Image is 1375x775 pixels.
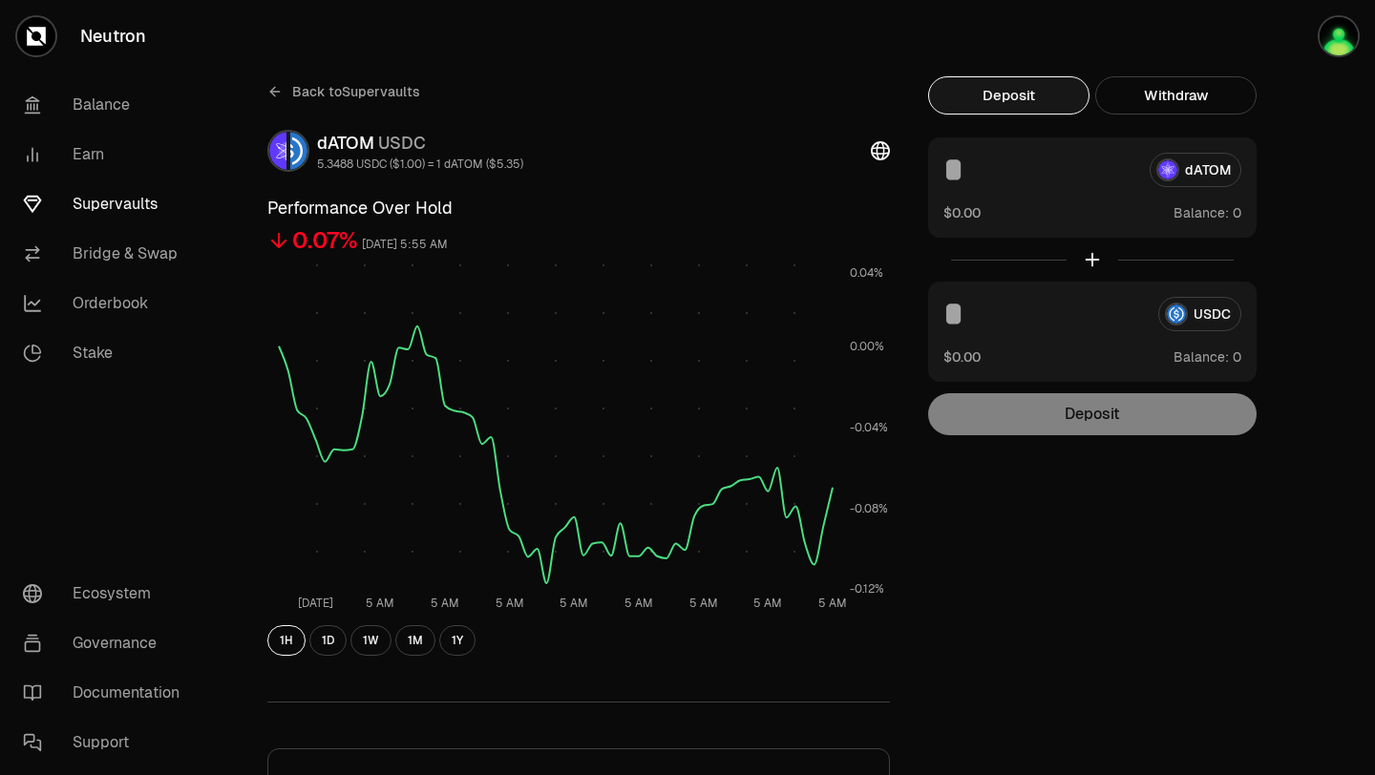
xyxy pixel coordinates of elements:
button: Deposit [928,76,1089,115]
a: Earn [8,130,206,179]
img: USDC Logo [290,132,307,170]
tspan: -0.04% [850,420,888,435]
span: Balance: [1174,203,1229,222]
a: Ecosystem [8,569,206,618]
a: Balance [8,80,206,130]
button: $0.00 [943,202,981,222]
tspan: 5 AM [496,596,524,611]
tspan: 0.04% [850,265,883,281]
button: 1M [395,625,435,656]
a: Governance [8,618,206,668]
tspan: -0.08% [850,501,888,516]
tspan: 5 AM [753,596,782,611]
span: Balance: [1174,347,1229,367]
div: 5.3488 USDC ($1.00) = 1 dATOM ($5.35) [317,157,523,172]
tspan: 5 AM [366,596,394,611]
button: 1W [350,625,391,656]
tspan: 5 AM [560,596,588,611]
tspan: 5 AM [624,596,653,611]
a: Back toSupervaults [267,76,420,107]
button: 1Y [439,625,476,656]
h3: Performance Over Hold [267,195,890,221]
button: 1D [309,625,347,656]
span: USDC [378,132,426,154]
div: [DATE] 5:55 AM [362,234,448,256]
a: Bridge & Swap [8,229,206,279]
tspan: -0.12% [850,581,884,597]
img: dATOM Logo [269,132,286,170]
button: Withdraw [1095,76,1257,115]
a: Stake [8,328,206,378]
button: 1H [267,625,306,656]
a: Orderbook [8,279,206,328]
div: 0.07% [292,225,358,256]
img: LEDGER-PHIL [1320,17,1358,55]
tspan: 5 AM [818,596,847,611]
tspan: 0.00% [850,339,884,354]
a: Documentation [8,668,206,718]
div: dATOM [317,130,523,157]
span: Back to Supervaults [292,82,420,101]
button: $0.00 [943,346,981,367]
a: Supervaults [8,179,206,229]
tspan: 5 AM [689,596,718,611]
tspan: 5 AM [431,596,459,611]
a: Support [8,718,206,767]
tspan: [DATE] [298,596,333,611]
